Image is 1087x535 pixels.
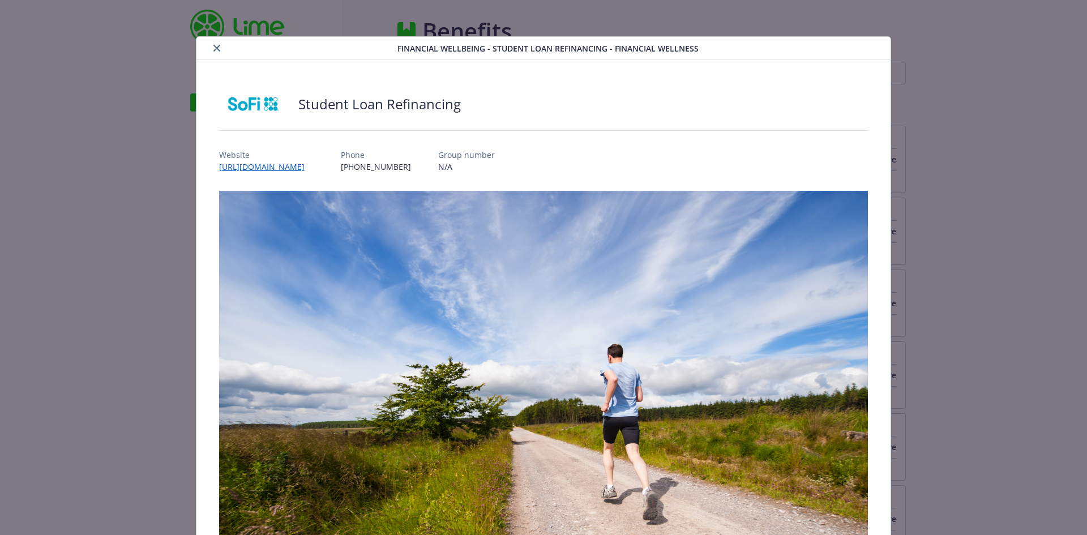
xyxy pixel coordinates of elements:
p: N/A [438,161,495,173]
a: [URL][DOMAIN_NAME] [219,161,314,172]
button: close [210,41,224,55]
span: Financial Wellbeing - Student Loan Refinancing - Financial Wellness [397,42,699,54]
h2: Student Loan Refinancing [298,95,461,114]
img: SoFi [219,87,287,121]
p: Website [219,149,314,161]
p: Group number [438,149,495,161]
p: Phone [341,149,411,161]
p: [PHONE_NUMBER] [341,161,411,173]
